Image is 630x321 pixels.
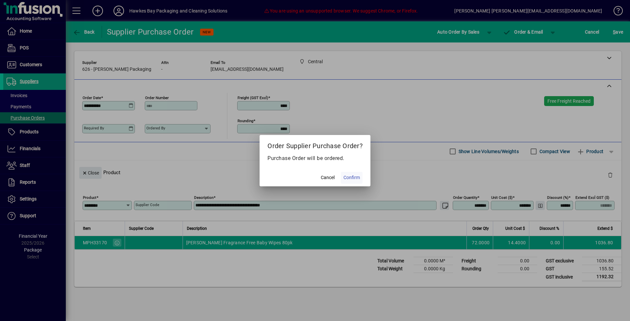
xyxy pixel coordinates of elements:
[343,174,360,181] span: Confirm
[341,172,363,184] button: Confirm
[317,172,338,184] button: Cancel
[267,154,363,162] p: Purchase Order will be ordered.
[321,174,335,181] span: Cancel
[260,135,370,154] h2: Order Supplier Purchase Order?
